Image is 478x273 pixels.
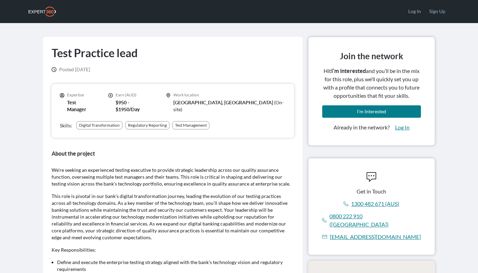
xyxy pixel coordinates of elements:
span: I'm Interested [357,108,386,114]
span: Already in the network? [334,123,390,132]
div: Test Management [175,123,207,128]
p: Earn (AUD) [116,92,152,98]
li: Define and execute the enterprise testing strategy aligned with the bank's technology vision and ... [57,259,289,273]
p: Expertise [67,92,95,98]
p: This role is pivotal in our bank's digital transformation journey, leading the evolution of our t... [52,193,294,241]
span: [GEOGRAPHIC_DATA], [GEOGRAPHIC_DATA] [173,100,273,105]
span: Hit and you’ll be in the mix for this role, plus we’ll quickly set you up with a profile that con... [322,67,421,100]
p: We're seeking an experienced testing executive to provide strategic leadership across our quality... [52,167,294,187]
p: Key Responsibilities: [52,246,294,253]
svg: icon [322,234,327,239]
svg: icon [344,201,348,206]
button: I'm Interested [322,105,421,118]
svg: icon [367,172,376,182]
a: 1300 482 671 (AUS) [351,200,399,208]
h1: Test Practice lead [52,45,138,61]
span: [DATE] [59,66,90,73]
p: Test Manager [67,99,95,113]
span: I’m interested [331,68,366,74]
img: Expert360 [29,7,56,17]
a: Log In [395,123,410,132]
h3: Join the network [340,51,403,61]
p: Work location [173,92,286,98]
svg: icon [108,93,113,98]
svg: icon [60,93,64,98]
svg: icon [322,218,327,223]
p: $950 - $1950/Day [116,99,152,113]
svg: icon [52,67,56,72]
div: Regulatory Reporting [128,123,167,128]
span: Posted [59,66,74,72]
span: Skills: [60,123,72,128]
a: [EMAIL_ADDRESS][DOMAIN_NAME] [330,233,421,241]
div: Digital Transformation [79,123,120,128]
h3: About the project [52,149,294,158]
a: 0800 222 910 ([GEOGRAPHIC_DATA]) [329,212,421,229]
span: Get in Touch [357,187,386,196]
svg: icon [166,93,171,98]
